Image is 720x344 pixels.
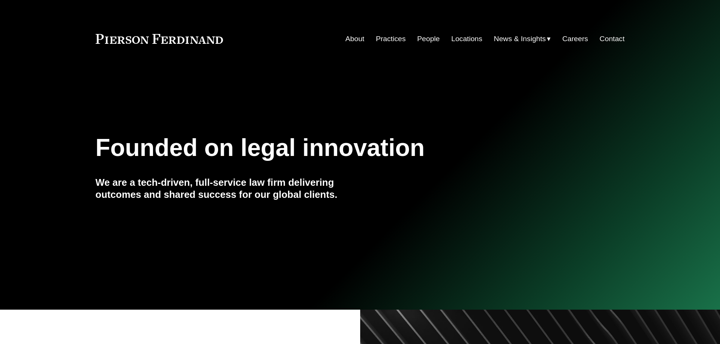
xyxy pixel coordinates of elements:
h4: We are a tech-driven, full-service law firm delivering outcomes and shared success for our global... [96,176,360,201]
h1: Founded on legal innovation [96,134,537,162]
span: News & Insights [494,32,546,46]
a: About [345,32,364,46]
a: People [417,32,440,46]
a: Practices [376,32,406,46]
a: Contact [599,32,624,46]
a: folder dropdown [494,32,551,46]
a: Careers [562,32,588,46]
a: Locations [451,32,482,46]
